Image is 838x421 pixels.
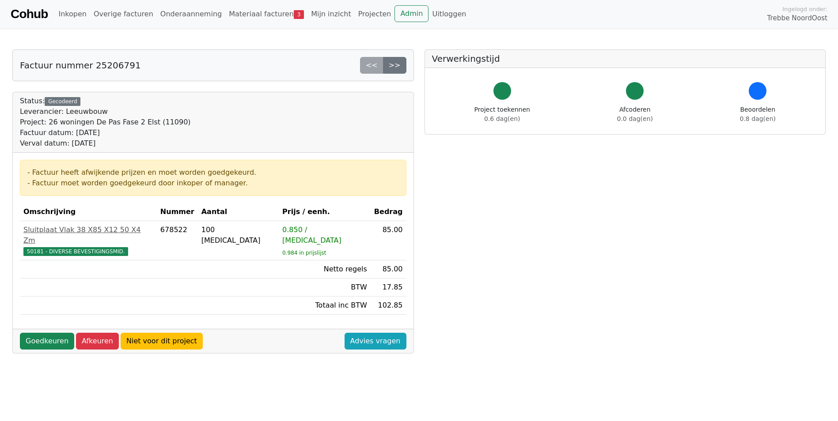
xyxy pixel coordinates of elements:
[20,203,157,221] th: Omschrijving
[282,250,326,256] sub: 0.984 in prijslijst
[782,5,827,13] span: Ingelogd onder:
[279,260,371,278] td: Netto regels
[90,5,157,23] a: Overige facturen
[279,203,371,221] th: Prijs / eenh.
[371,221,406,260] td: 85.00
[225,5,307,23] a: Materiaal facturen3
[23,225,153,246] div: Sluitplaat Vlak 38 X85 X12 50 X4 Zm
[371,278,406,297] td: 17.85
[279,297,371,315] td: Totaal inc BTW
[121,333,203,350] a: Niet voor dit project
[157,203,198,221] th: Nummer
[307,5,355,23] a: Mijn inzicht
[45,97,80,106] div: Gecodeerd
[740,115,776,122] span: 0.8 dag(en)
[282,225,367,246] div: 0.850 / [MEDICAL_DATA]
[23,225,153,256] a: Sluitplaat Vlak 38 X85 X12 50 X4 Zm50181 - DIVERSE BEVESTIGINGSMID.
[383,57,406,74] a: >>
[617,115,653,122] span: 0.0 dag(en)
[198,203,279,221] th: Aantal
[11,4,48,25] a: Cohub
[428,5,470,23] a: Uitloggen
[23,247,128,256] span: 50181 - DIVERSE BEVESTIGINGSMID.
[201,225,275,246] div: 100 [MEDICAL_DATA]
[20,117,191,128] div: Project: 26 woningen De Pas Fase 2 Elst (11090)
[371,203,406,221] th: Bedrag
[27,178,399,188] div: - Factuur moet worden goedgekeurd door inkoper of manager.
[294,10,304,19] span: 3
[20,96,191,149] div: Status:
[20,128,191,138] div: Factuur datum: [DATE]
[474,105,530,124] div: Project toekennen
[484,115,520,122] span: 0.6 dag(en)
[355,5,395,23] a: Projecten
[279,278,371,297] td: BTW
[20,138,191,149] div: Verval datum: [DATE]
[157,221,198,260] td: 678522
[27,167,399,178] div: - Factuur heeft afwijkende prijzen en moet worden goedgekeurd.
[432,53,819,64] h5: Verwerkingstijd
[76,333,119,350] a: Afkeuren
[55,5,90,23] a: Inkopen
[767,13,827,23] span: Trebbe NoordOost
[394,5,428,22] a: Admin
[371,297,406,315] td: 102.85
[20,333,74,350] a: Goedkeuren
[157,5,225,23] a: Onderaanneming
[20,106,191,117] div: Leverancier: Leeuwbouw
[345,333,406,350] a: Advies vragen
[371,260,406,278] td: 85.00
[740,105,776,124] div: Beoordelen
[20,60,141,71] h5: Factuur nummer 25206791
[617,105,653,124] div: Afcoderen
